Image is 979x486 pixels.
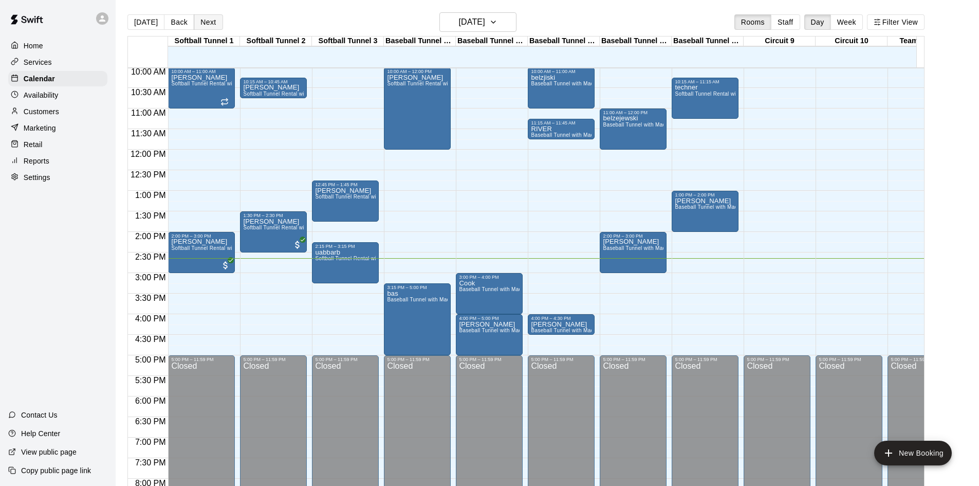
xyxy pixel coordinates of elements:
[8,71,107,86] a: Calendar
[459,316,520,321] div: 4:00 PM – 5:00 PM
[528,119,595,139] div: 11:15 AM – 11:45 AM: RIVER
[128,88,169,97] span: 10:30 AM
[672,37,744,46] div: Baseball Tunnel 8 (Mound)
[8,55,107,70] a: Services
[220,260,231,271] span: All customers have paid
[171,233,232,239] div: 2:00 PM – 3:00 PM
[128,67,169,76] span: 10:00 AM
[220,98,229,106] span: Recurring event
[459,286,532,292] span: Baseball Tunnel with Machine
[459,328,532,333] span: Baseball Tunnel with Machine
[315,194,403,200] span: Softball Tunnel Rental with Machine
[459,15,485,29] h6: [DATE]
[804,14,831,30] button: Day
[312,242,379,283] div: 2:15 PM – 3:15 PM: uabbarb
[171,357,232,362] div: 5:00 PM – 11:59 PM
[24,156,49,166] p: Reports
[531,357,592,362] div: 5:00 PM – 11:59 PM
[744,37,816,46] div: Circuit 9
[171,69,232,74] div: 10:00 AM – 11:00 AM
[292,240,303,250] span: All customers have paid
[133,294,169,302] span: 3:30 PM
[456,273,523,314] div: 3:00 PM – 4:00 PM: Cook
[24,74,55,84] p: Calendar
[531,132,604,138] span: Baseball Tunnel with Machine
[8,38,107,53] a: Home
[24,123,56,133] p: Marketing
[8,87,107,103] a: Availability
[133,458,169,467] span: 7:30 PM
[672,78,738,119] div: 10:15 AM – 11:15 AM: techner
[133,376,169,385] span: 5:30 PM
[133,438,169,446] span: 7:00 PM
[675,204,748,210] span: Baseball Tunnel with Machine
[387,81,475,86] span: Softball Tunnel Rental with Machine
[528,314,595,335] div: 4:00 PM – 4:30 PM: herrera
[747,357,807,362] div: 5:00 PM – 11:59 PM
[8,104,107,119] a: Customers
[531,328,604,333] span: Baseball Tunnel with Machine
[24,172,50,183] p: Settings
[384,67,451,150] div: 10:00 AM – 12:00 PM: breer
[600,232,667,273] div: 2:00 PM – 3:00 PM: grattan
[171,245,259,251] span: Softball Tunnel Rental with Machine
[874,441,952,465] button: add
[128,129,169,138] span: 11:30 AM
[24,139,43,150] p: Retail
[8,137,107,152] a: Retail
[168,232,235,273] div: 2:00 PM – 3:00 PM: Quinn Rael
[531,69,592,74] div: 10:00 AM – 11:00 AM
[819,357,879,362] div: 5:00 PM – 11:59 PM
[459,357,520,362] div: 5:00 PM – 11:59 PM
[240,211,307,253] div: 1:30 PM – 2:30 PM: Ryann Cook
[243,357,304,362] div: 5:00 PM – 11:59 PM
[243,213,304,218] div: 1:30 PM – 2:30 PM
[315,357,376,362] div: 5:00 PM – 11:59 PM
[194,14,223,30] button: Next
[133,355,169,364] span: 5:00 PM
[439,12,516,32] button: [DATE]
[243,91,331,97] span: Softball Tunnel Rental with Machine
[603,233,663,239] div: 2:00 PM – 3:00 PM
[531,316,592,321] div: 4:00 PM – 4:30 PM
[456,37,528,46] div: Baseball Tunnel 5 (Machine)
[456,314,523,355] div: 4:00 PM – 5:00 PM: ramos
[168,37,240,46] div: Softball Tunnel 1
[387,285,448,290] div: 3:15 PM – 5:00 PM
[603,245,676,251] span: Baseball Tunnel with Machine
[8,170,107,185] a: Settings
[867,14,925,30] button: Filter View
[24,41,43,51] p: Home
[8,153,107,169] a: Reports
[531,120,592,125] div: 11:15 AM – 11:45 AM
[133,335,169,344] span: 4:30 PM
[243,225,331,230] span: Softball Tunnel Rental with Machine
[387,297,460,302] span: Baseball Tunnel with Machine
[600,109,667,150] div: 11:00 AM – 12:00 PM: belzejewski
[24,106,59,117] p: Customers
[128,109,169,117] span: 11:00 AM
[21,428,60,439] p: Help Center
[603,357,663,362] div: 5:00 PM – 11:59 PM
[675,79,735,84] div: 10:15 AM – 11:15 AM
[312,37,384,46] div: Softball Tunnel 3
[24,57,52,67] p: Services
[133,314,169,323] span: 4:00 PM
[21,410,58,420] p: Contact Us
[387,357,448,362] div: 5:00 PM – 11:59 PM
[528,37,600,46] div: Baseball Tunnel 6 (Machine)
[243,79,304,84] div: 10:15 AM – 10:45 AM
[675,192,735,197] div: 1:00 PM – 2:00 PM
[888,37,959,46] div: Team Room 1
[675,91,763,97] span: Softball Tunnel Rental with Machine
[384,283,451,355] div: 3:15 PM – 5:00 PM: bas
[127,14,164,30] button: [DATE]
